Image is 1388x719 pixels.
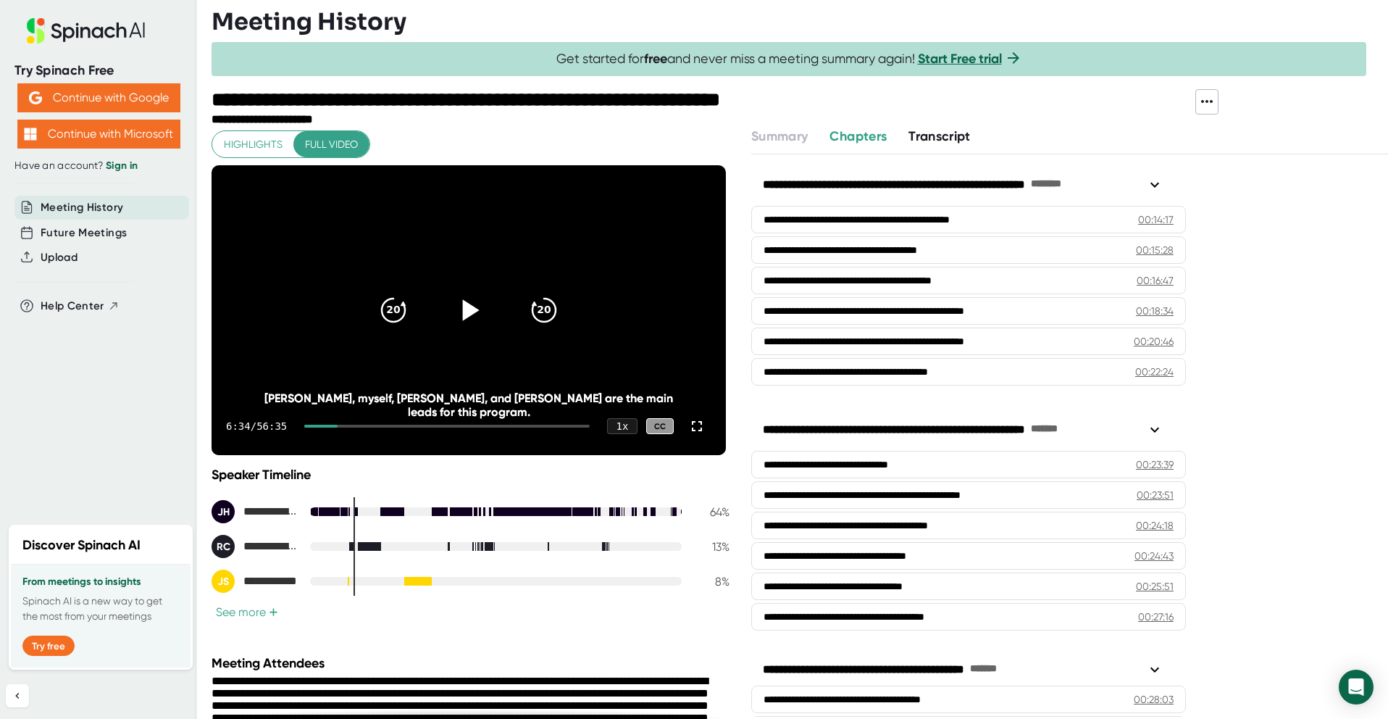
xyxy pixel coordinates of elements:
div: 6:34 / 56:35 [226,420,287,432]
div: Jamie Shadid [212,570,298,593]
div: 00:20:46 [1134,334,1174,349]
button: Future Meetings [41,225,127,241]
div: Jamie Hackbarth [212,500,298,523]
div: 00:28:03 [1134,692,1174,707]
button: Transcript [908,127,971,146]
div: 00:14:17 [1138,212,1174,227]
div: 00:22:24 [1135,365,1174,379]
button: Try free [22,636,75,656]
button: Help Center [41,298,120,315]
div: Ryan Tripp Burbon, she/her (Cook County) [212,535,298,558]
div: 00:24:43 [1134,549,1174,563]
h3: From meetings to insights [22,576,179,588]
button: Chapters [829,127,887,146]
div: 64 % [693,505,729,519]
span: Chapters [829,128,887,144]
span: Help Center [41,298,104,315]
a: Sign in [106,159,138,172]
div: 00:16:47 [1137,273,1174,288]
div: 00:15:28 [1136,243,1174,257]
b: free [644,51,667,67]
div: JH [212,500,235,523]
button: Upload [41,249,78,266]
div: 00:18:34 [1136,304,1174,318]
div: JS [212,570,235,593]
div: 00:23:51 [1137,488,1174,502]
span: Highlights [224,136,283,154]
button: Summary [751,127,808,146]
a: Start Free trial [918,51,1002,67]
div: Speaker Timeline [212,467,729,483]
div: Open Intercom Messenger [1339,670,1374,705]
button: Continue with Google [17,83,180,112]
span: Transcript [908,128,971,144]
div: RC [212,535,235,558]
button: See more+ [212,604,283,620]
div: 00:24:18 [1136,518,1174,533]
div: [PERSON_NAME], myself, [PERSON_NAME], and [PERSON_NAME] are the main leads for this program. [263,391,674,419]
button: Full video [293,131,369,158]
div: 00:23:39 [1136,457,1174,472]
div: Have an account? [14,159,183,173]
h2: Discover Spinach AI [22,536,141,555]
span: Full video [305,136,358,154]
div: 8 % [693,575,729,589]
p: Spinach AI is a new way to get the most from your meetings [22,594,179,624]
div: 13 % [693,540,729,554]
button: Collapse sidebar [6,684,29,707]
button: Highlights [212,131,294,158]
div: Try Spinach Free [14,62,183,79]
div: 1 x [607,418,637,434]
div: 00:27:16 [1138,610,1174,624]
button: Meeting History [41,199,123,216]
div: 00:25:51 [1136,579,1174,594]
button: Continue with Microsoft [17,120,180,149]
h3: Meeting History [212,8,406,36]
span: Summary [751,128,808,144]
span: + [269,607,278,618]
div: Meeting Attendees [212,655,733,671]
span: Get started for and never miss a meeting summary again! [556,51,1022,67]
div: CC [646,418,674,435]
img: Aehbyd4JwY73AAAAAElFTkSuQmCC [29,91,42,104]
